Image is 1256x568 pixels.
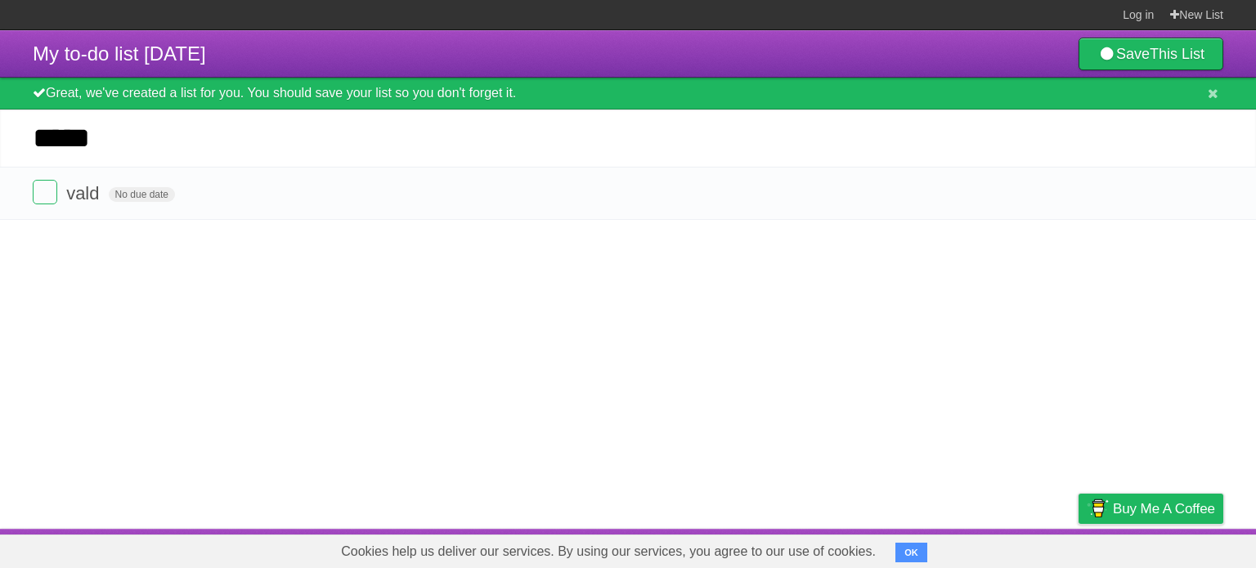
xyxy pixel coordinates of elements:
[1079,38,1223,70] a: SaveThis List
[325,535,892,568] span: Cookies help us deliver our services. By using our services, you agree to our use of cookies.
[1079,494,1223,524] a: Buy me a coffee
[861,533,895,564] a: About
[1120,533,1223,564] a: Suggest a feature
[33,180,57,204] label: Done
[1113,494,1215,523] span: Buy me a coffee
[109,187,175,202] span: No due date
[895,543,927,562] button: OK
[66,183,103,203] span: vald
[1150,46,1204,62] b: This List
[1057,533,1100,564] a: Privacy
[1087,494,1109,522] img: Buy me a coffee
[1002,533,1038,564] a: Terms
[33,42,206,65] span: My to-do list [DATE]
[915,533,981,564] a: Developers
